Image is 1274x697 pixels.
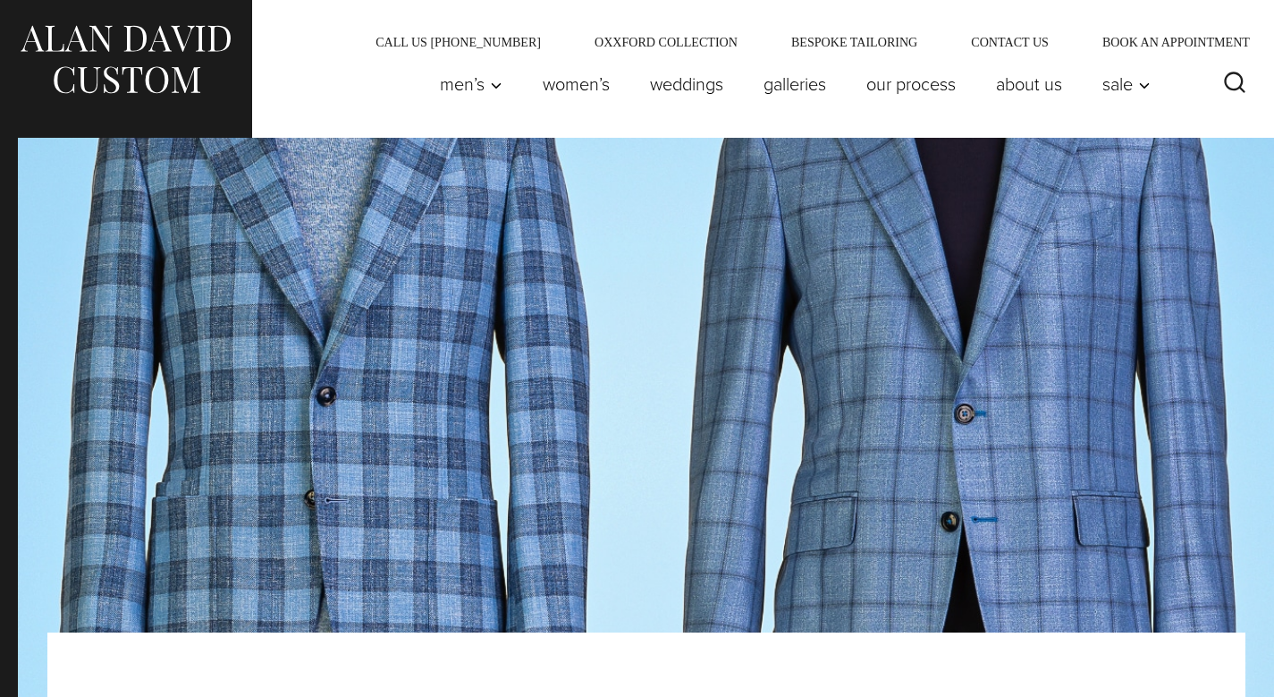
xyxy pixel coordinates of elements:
a: Bespoke Tailoring [764,36,944,48]
nav: Primary Navigation [420,66,1160,102]
a: Our Process [847,66,976,102]
a: Galleries [744,66,847,102]
a: Oxxford Collection [568,36,764,48]
a: Call Us [PHONE_NUMBER] [349,36,568,48]
nav: Secondary Navigation [349,36,1256,48]
a: About Us [976,66,1083,102]
a: Women’s [523,66,630,102]
span: Sale [1102,75,1151,93]
a: weddings [630,66,744,102]
span: Men’s [440,75,502,93]
button: View Search Form [1213,63,1256,106]
img: Alan David Custom [18,20,232,99]
a: Book an Appointment [1076,36,1256,48]
a: Contact Us [944,36,1076,48]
